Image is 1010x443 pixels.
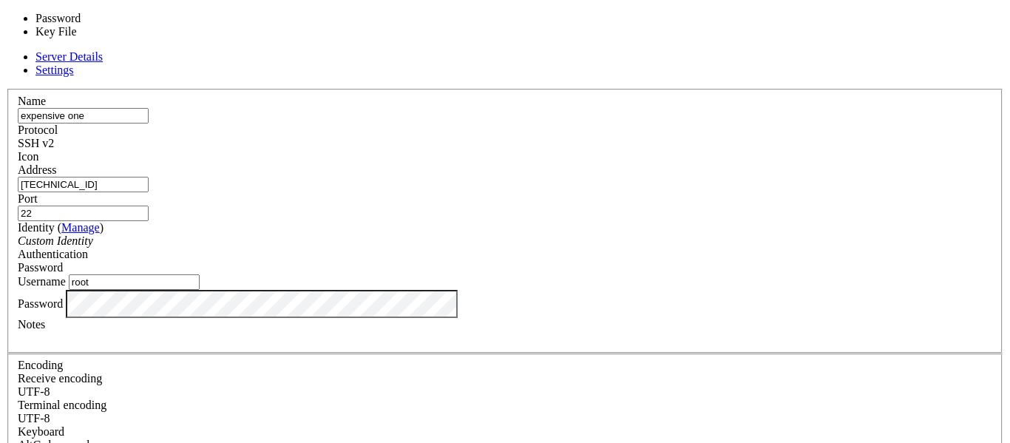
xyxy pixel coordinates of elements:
[35,25,158,38] li: Key File
[18,192,38,205] label: Port
[18,425,64,438] label: Keyboard
[69,274,200,290] input: Login Username
[18,372,102,385] label: Set the expected encoding for data received from the host. If the encodings do not match, visual ...
[18,412,992,425] div: UTF-8
[18,318,45,331] label: Notes
[18,108,149,124] input: Server Name
[18,359,63,371] label: Encoding
[18,150,38,163] label: Icon
[18,385,992,399] div: UTF-8
[18,297,63,309] label: Password
[18,261,992,274] div: Password
[18,137,992,150] div: SSH v2
[18,399,106,411] label: The default terminal encoding. ISO-2022 enables character map translations (like graphics maps). ...
[61,221,100,234] a: Manage
[18,221,104,234] label: Identity
[18,206,149,221] input: Port Number
[18,275,66,288] label: Username
[35,64,74,76] a: Settings
[18,163,56,176] label: Address
[18,234,93,247] i: Custom Identity
[18,177,149,192] input: Host Name or IP
[18,234,992,248] div: Custom Identity
[18,385,50,398] span: UTF-8
[18,137,54,149] span: SSH v2
[18,261,63,274] span: Password
[58,221,104,234] span: ( )
[18,412,50,425] span: UTF-8
[18,95,46,107] label: Name
[35,12,158,25] li: Password
[18,124,58,136] label: Protocol
[18,248,88,260] label: Authentication
[35,50,103,63] a: Server Details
